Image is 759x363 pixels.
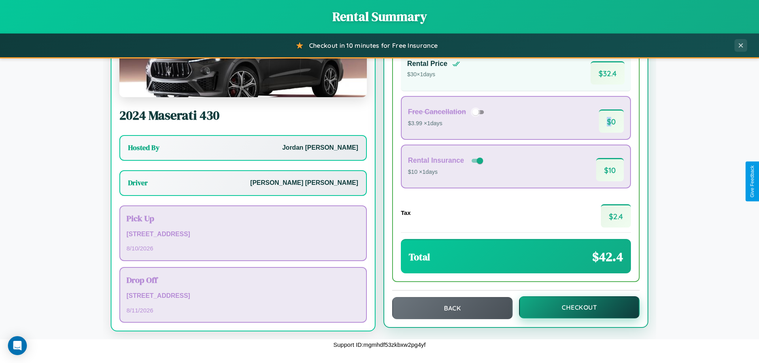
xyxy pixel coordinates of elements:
h3: Driver [128,178,148,188]
span: $ 42.4 [592,248,623,265]
div: Give Feedback [750,166,755,197]
button: Back [392,297,513,319]
h4: Tax [401,209,411,216]
p: 8 / 10 / 2026 [126,243,360,254]
p: [PERSON_NAME] [PERSON_NAME] [250,177,358,189]
p: Support ID: mgmhdf53zkbxw2pg4yf [333,339,425,350]
span: $ 10 [596,158,624,181]
h1: Rental Summary [8,8,751,25]
p: 8 / 11 / 2026 [126,305,360,316]
h2: 2024 Maserati 430 [119,107,367,124]
p: $ 30 × 1 days [407,70,460,80]
h4: Rental Insurance [408,156,464,165]
span: Checkout in 10 minutes for Free Insurance [309,41,438,49]
p: $10 × 1 days [408,167,485,177]
p: [STREET_ADDRESS] [126,229,360,240]
p: [STREET_ADDRESS] [126,290,360,302]
h4: Rental Price [407,60,447,68]
h4: Free Cancellation [408,108,466,116]
h3: Hosted By [128,143,159,152]
h3: Pick Up [126,213,360,224]
p: $3.99 × 1 days [408,118,487,129]
button: Checkout [519,296,640,318]
h3: Drop Off [126,274,360,286]
span: $ 0 [599,109,624,133]
p: Jordan [PERSON_NAME] [282,142,358,154]
span: $ 2.4 [601,204,631,228]
h3: Total [409,250,430,263]
div: Open Intercom Messenger [8,336,27,355]
span: $ 32.4 [591,61,625,85]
